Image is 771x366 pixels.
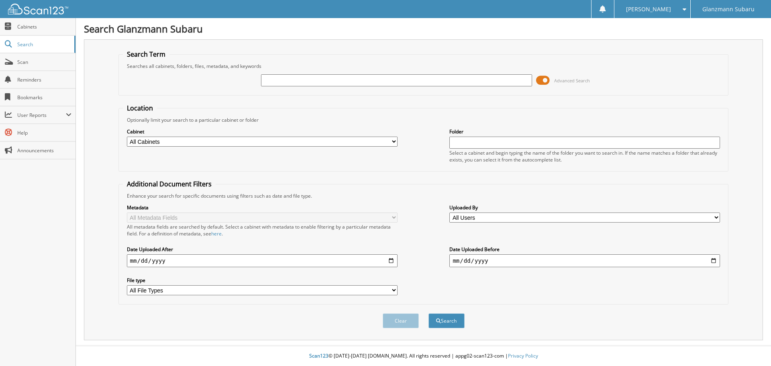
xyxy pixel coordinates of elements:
[211,230,222,237] a: here
[17,23,71,30] span: Cabinets
[127,223,398,237] div: All metadata fields are searched by default. Select a cabinet with metadata to enable filtering b...
[84,22,763,35] h1: Search Glanzmann Subaru
[449,128,720,135] label: Folder
[449,149,720,163] div: Select a cabinet and begin typing the name of the folder you want to search in. If the name match...
[76,346,771,366] div: © [DATE]-[DATE] [DOMAIN_NAME]. All rights reserved | appg02-scan123-com |
[17,129,71,136] span: Help
[123,104,157,112] legend: Location
[17,147,71,154] span: Announcements
[731,327,771,366] iframe: Chat Widget
[428,313,465,328] button: Search
[449,246,720,253] label: Date Uploaded Before
[123,63,724,70] div: Searches all cabinets, folders, files, metadata, and keywords
[626,7,671,12] span: [PERSON_NAME]
[17,59,71,65] span: Scan
[127,204,398,211] label: Metadata
[127,246,398,253] label: Date Uploaded After
[123,50,169,59] legend: Search Term
[17,41,70,48] span: Search
[127,128,398,135] label: Cabinet
[127,254,398,267] input: start
[123,180,216,188] legend: Additional Document Filters
[449,254,720,267] input: end
[123,117,724,123] div: Optionally limit your search to a particular cabinet or folder
[554,78,590,84] span: Advanced Search
[449,204,720,211] label: Uploaded By
[123,192,724,199] div: Enhance your search for specific documents using filters such as date and file type.
[702,7,755,12] span: Glanzmann Subaru
[8,4,68,14] img: scan123-logo-white.svg
[17,112,66,119] span: User Reports
[17,76,71,83] span: Reminders
[17,94,71,101] span: Bookmarks
[309,352,328,359] span: Scan123
[383,313,419,328] button: Clear
[127,277,398,284] label: File type
[508,352,538,359] a: Privacy Policy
